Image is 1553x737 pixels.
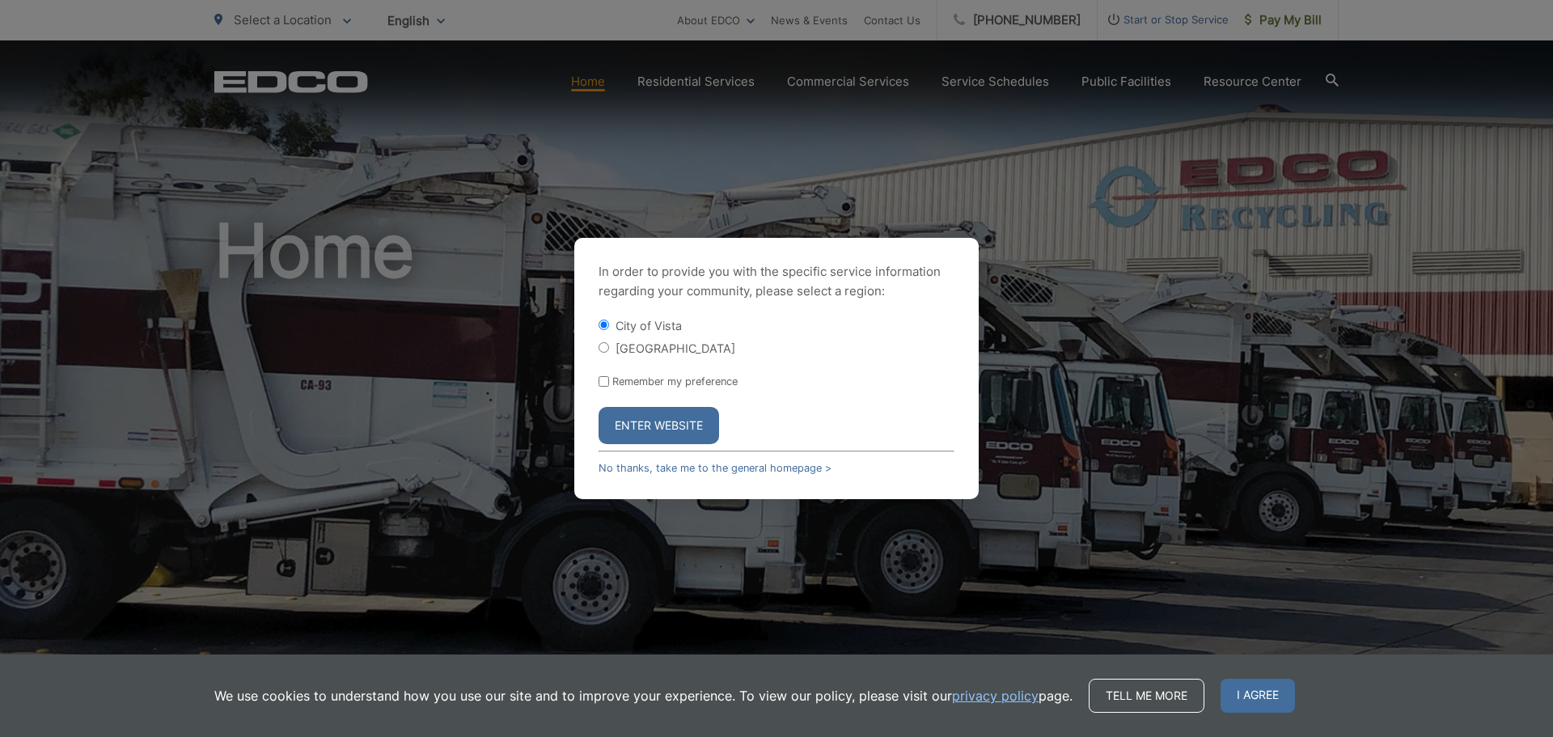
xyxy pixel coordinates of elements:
[616,341,735,355] label: [GEOGRAPHIC_DATA]
[599,262,954,301] p: In order to provide you with the specific service information regarding your community, please se...
[616,319,682,332] label: City of Vista
[599,462,832,474] a: No thanks, take me to the general homepage >
[599,407,719,444] button: Enter Website
[1221,679,1295,713] span: I agree
[952,686,1039,705] a: privacy policy
[612,375,738,388] label: Remember my preference
[214,686,1073,705] p: We use cookies to understand how you use our site and to improve your experience. To view our pol...
[1089,679,1204,713] a: Tell me more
